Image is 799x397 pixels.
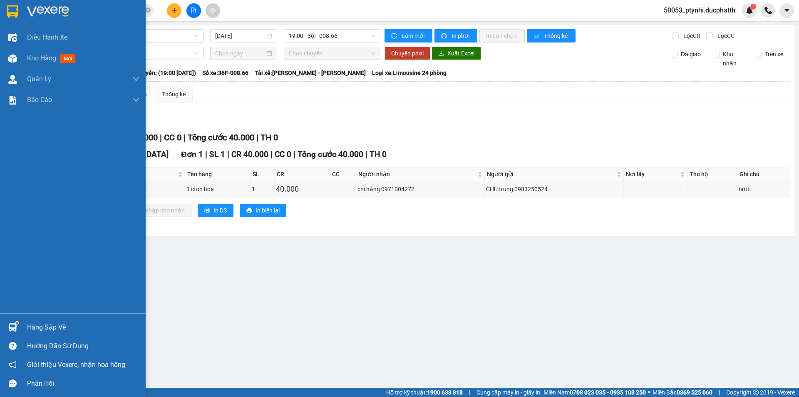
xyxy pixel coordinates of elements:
img: warehouse-icon [8,323,17,332]
button: Chuyển phơi [385,47,430,60]
div: 1 [252,185,273,194]
span: | [293,150,295,159]
div: 1 cton hoa [186,185,249,194]
span: Xuất Excel [447,49,474,58]
span: printer [204,207,210,214]
span: | [227,150,229,159]
span: Cung cấp máy in - giấy in: [476,388,541,397]
span: mới [60,54,75,63]
sup: 1 [16,322,18,324]
button: caret-down [779,3,794,18]
span: message [9,380,17,387]
span: Miền Bắc [653,388,712,397]
span: In phơi [452,31,471,40]
strong: 0708 023 035 - 0935 103 250 [570,389,646,396]
span: | [160,132,162,142]
span: | [365,150,367,159]
strong: 0369 525 060 [677,389,712,396]
span: | [184,132,186,142]
div: Hướng dẫn sử dụng [27,340,139,352]
span: printer [246,207,252,214]
span: download [438,50,444,57]
input: Chọn ngày [215,49,265,58]
span: Làm mới [402,31,426,40]
span: printer [441,33,448,40]
span: | [719,388,720,397]
span: SL 1 [209,150,225,159]
span: CC 0 [164,132,181,142]
span: TH 0 [261,132,278,142]
button: printerIn DS [198,204,233,217]
img: icon-new-feature [746,7,753,14]
button: downloadXuất Excel [432,47,481,60]
span: Điều hành xe [27,32,67,42]
input: 13/08/2025 [215,31,265,40]
span: bar-chart [533,33,541,40]
img: warehouse-icon [8,33,17,42]
span: Số xe: 36F-008.66 [202,68,248,77]
span: Tài xế: [PERSON_NAME] - [PERSON_NAME] [255,68,366,77]
div: 40.000 [276,183,328,195]
span: Lọc CC [714,31,736,40]
span: Đã giao [677,50,704,59]
div: Hàng sắp về [27,321,139,334]
img: warehouse-icon [8,54,17,63]
span: Người gửi [487,170,615,179]
th: Tên hàng [185,167,251,181]
button: bar-chartThống kê [527,29,576,42]
button: printerIn biên lai [240,204,286,217]
span: Báo cáo [27,95,52,105]
span: close-circle [146,7,151,12]
img: logo-vxr [7,5,18,18]
button: file-add [186,3,201,18]
button: downloadNhập kho nhận [129,204,191,217]
button: syncLàm mới [385,29,432,42]
span: Lọc CR [680,31,702,40]
span: Chuyến: (19:00 [DATE]) [135,68,196,77]
button: plus [167,3,181,18]
span: | [205,150,207,159]
span: Kho nhận [720,50,749,68]
span: notification [9,361,17,369]
th: CR [275,167,330,181]
span: file-add [191,7,196,13]
sup: 1 [750,4,756,10]
span: Thống kê [544,31,569,40]
th: SL [251,167,275,181]
span: question-circle [9,342,17,350]
span: Hỗ trợ kỹ thuật: [386,388,463,397]
img: phone-icon [764,7,772,14]
span: In biên lai [256,206,280,215]
span: CR 40.000 [231,150,268,159]
div: chị hằng 0971004272 [357,185,484,194]
span: Kho hàng [27,54,56,62]
div: nntt [739,185,789,194]
span: Loại xe: Limousine 24 phòng [372,68,447,77]
span: close-circle [146,7,151,15]
span: ⚪️ [648,391,650,394]
span: Miền Nam [543,388,646,397]
span: TH 0 [370,150,387,159]
strong: 1900 633 818 [427,389,463,396]
img: solution-icon [8,96,17,105]
span: Nơi lấy [626,170,679,179]
span: aim [210,7,216,13]
span: Giới thiệu Vexere, nhận hoa hồng [27,360,125,370]
span: 50053_ptynhi.ducphatth [657,5,742,15]
span: CC 0 [275,150,291,159]
th: Thu hộ [687,167,737,181]
th: CC [330,167,356,181]
span: 1 [752,4,754,10]
span: Quản Lý [27,74,51,84]
th: Ghi chú [737,167,790,181]
span: down [133,76,139,82]
button: printerIn phơi [434,29,477,42]
span: Tổng cước 40.000 [188,132,254,142]
span: Chọn chuyến [289,47,375,60]
img: warehouse-icon [8,75,17,84]
span: Tổng cước 40.000 [298,150,363,159]
div: Phản hồi [27,377,139,390]
span: caret-down [783,7,791,14]
span: Đơn 1 [181,150,203,159]
div: CHÚ trung 0983250524 [486,185,622,194]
